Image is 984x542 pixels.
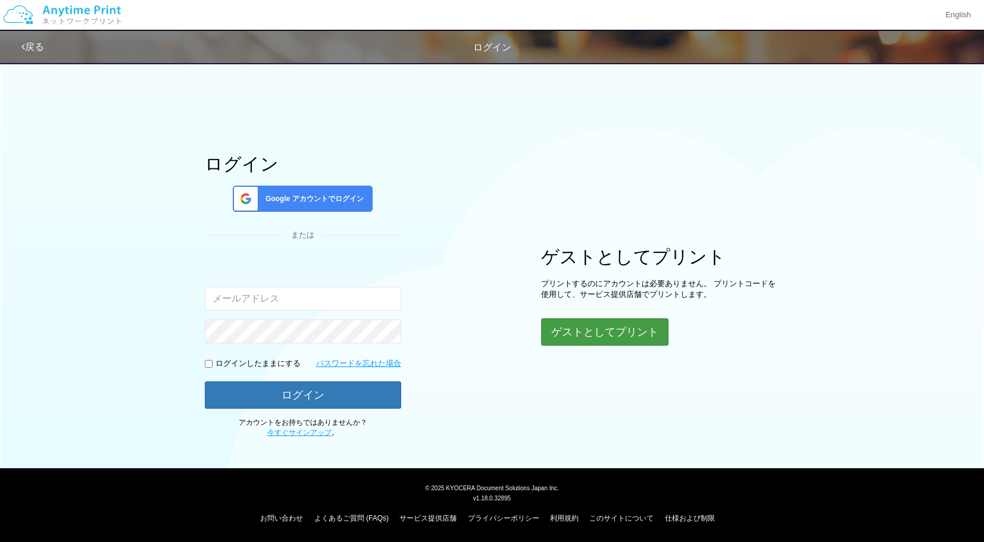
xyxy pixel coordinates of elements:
[425,484,559,491] span: © 2025 KYOCERA Document Solutions Japan Inc.
[261,194,364,204] span: Google アカウントでログイン
[205,154,401,174] h1: ログイン
[314,514,389,522] a: よくあるご質問 (FAQs)
[541,278,779,300] p: プリントするのにアカウントは必要ありません。 プリントコードを使用して、サービス提供店舗でプリントします。
[399,514,457,522] a: サービス提供店舗
[541,318,669,346] button: ゲストとしてプリント
[316,358,401,369] a: パスワードを忘れた場合
[205,230,401,241] div: または
[215,358,301,369] p: ログインしたままにする
[541,247,779,267] h1: ゲストとしてプリント
[205,381,401,409] button: ログイン
[473,42,511,52] span: ログイン
[468,514,539,522] a: プライバシーポリシー
[267,428,339,437] span: 。
[205,418,401,438] p: アカウントをお持ちではありませんか？
[473,494,511,502] span: v1.18.0.32895
[589,514,654,522] a: このサイトについて
[260,514,303,522] a: お問い合わせ
[21,42,44,52] a: 戻る
[550,514,579,522] a: 利用規約
[205,287,401,311] input: メールアドレス
[665,514,715,522] a: 仕様および制限
[267,428,332,437] a: 今すぐサインアップ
